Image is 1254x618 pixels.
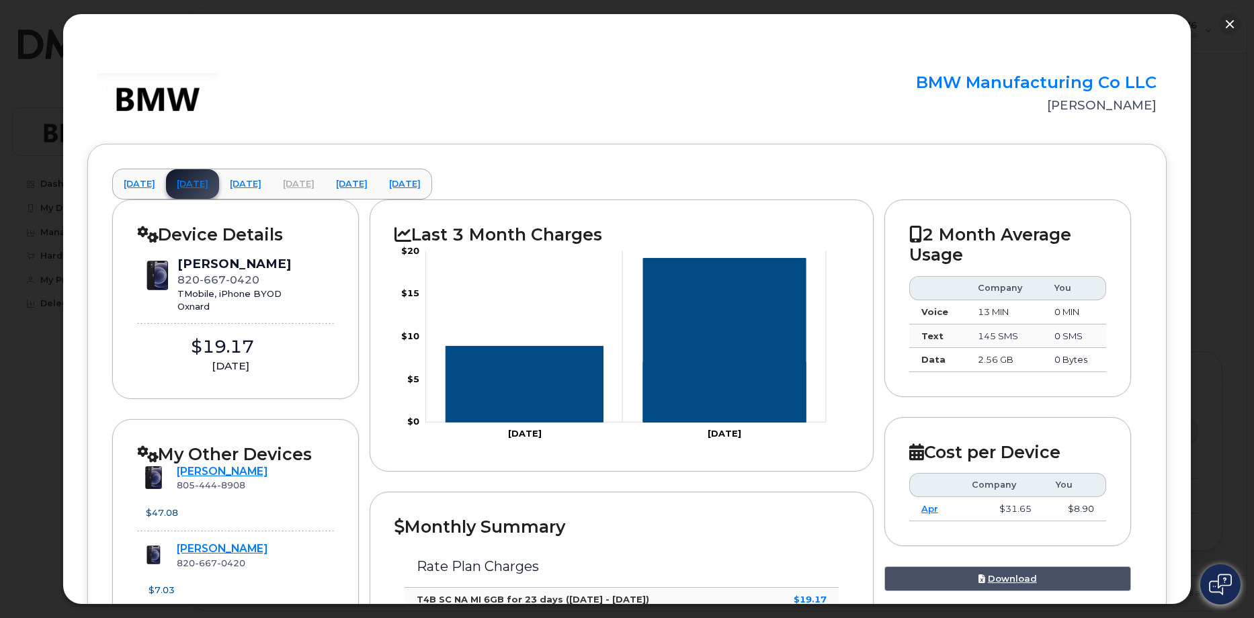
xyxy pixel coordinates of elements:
th: You [1044,473,1105,497]
span: 8908 [217,480,245,490]
g: Chart [401,245,827,439]
tspan: [DATE] [708,429,741,439]
tspan: $0 [407,416,419,427]
td: $8.90 [1044,497,1105,521]
h2: Cost per Device [909,442,1106,462]
span: 805 [177,480,245,490]
td: $31.65 [960,497,1044,521]
tspan: [DATE] [508,429,542,439]
a: [PERSON_NAME] [177,465,267,478]
h2: My Other Devices [137,444,334,464]
img: Open chat [1209,574,1232,595]
th: Company [960,473,1044,497]
g: Series [446,259,806,423]
a: Apr [921,503,938,514]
